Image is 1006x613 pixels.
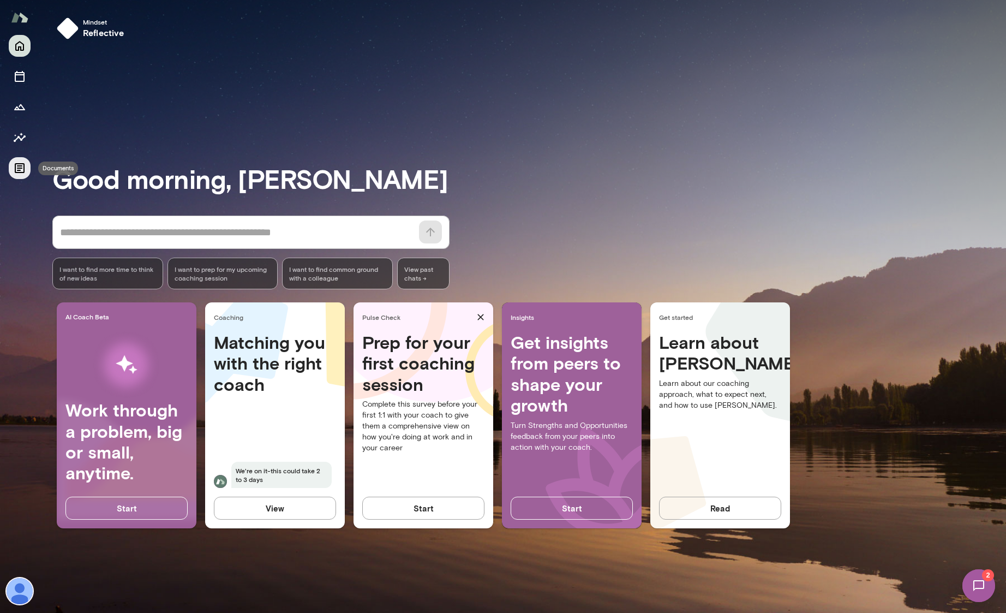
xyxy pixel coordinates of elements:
[659,378,781,411] p: Learn about our coaching approach, what to expect next, and how to use [PERSON_NAME].
[78,330,175,400] img: AI Workflows
[214,497,336,520] button: View
[9,157,31,179] button: Documents
[65,497,188,520] button: Start
[362,313,472,322] span: Pulse Check
[511,313,637,322] span: Insights
[167,258,278,289] div: I want to prep for my upcoming coaching session
[65,400,188,484] h4: Work through a problem, big or small, anytime.
[659,332,781,374] h4: Learn about [PERSON_NAME]
[397,258,450,289] span: View past chats ->
[38,162,78,175] div: Documents
[65,312,192,321] span: AI Coach Beta
[52,258,163,289] div: I want to find more time to think of new ideas
[52,163,1006,194] h3: Good morning, [PERSON_NAME]
[511,332,633,416] h4: Get insights from peers to shape your growth
[362,497,484,520] button: Start
[659,497,781,520] button: Read
[511,420,633,453] p: Turn Strengths and Opportunities feedback from your peers into action with your coach.
[362,332,484,395] h4: Prep for your first coaching session
[362,399,484,454] p: Complete this survey before your first 1:1 with your coach to give them a comprehensive view on h...
[83,26,124,39] h6: reflective
[9,127,31,148] button: Insights
[11,7,28,28] img: Mento
[214,332,336,395] h4: Matching you with the right coach
[57,17,79,39] img: mindset
[282,258,393,289] div: I want to find common ground with a colleague
[83,17,124,26] span: Mindset
[214,313,340,322] span: Coaching
[231,462,332,488] span: We're on it-this could take 2 to 3 days
[175,265,271,282] span: I want to prep for my upcoming coaching session
[9,35,31,57] button: Home
[659,313,786,322] span: Get started
[9,66,31,87] button: Sessions
[9,96,31,118] button: Growth Plan
[7,578,33,604] img: Derek Davies
[289,265,386,282] span: I want to find common ground with a colleague
[59,265,156,282] span: I want to find more time to think of new ideas
[511,497,633,520] button: Start
[52,13,133,44] button: Mindsetreflective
